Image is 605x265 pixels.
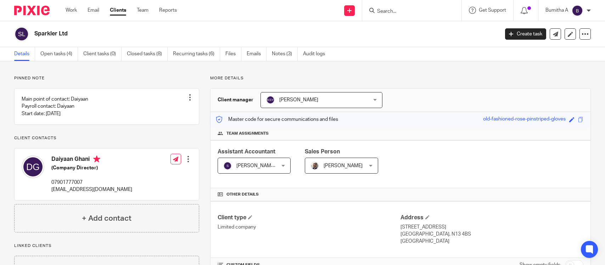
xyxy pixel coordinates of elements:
p: Pinned note [14,75,199,81]
h4: Client type [218,214,400,221]
span: Get Support [479,8,506,13]
a: Create task [505,28,546,40]
div: old-fashioned-rose-pinstriped-gloves [483,115,566,124]
a: Emails [247,47,267,61]
p: [EMAIL_ADDRESS][DOMAIN_NAME] [51,186,132,193]
span: Team assignments [226,131,269,136]
h4: Address [400,214,583,221]
p: 07901777007 [51,179,132,186]
p: Limited company [218,224,400,231]
p: More details [210,75,591,81]
a: Work [66,7,77,14]
img: Matt%20Circle.png [310,162,319,170]
a: Open tasks (4) [40,47,78,61]
img: svg%3E [223,162,232,170]
h5: (Company Director) [51,164,132,171]
span: [PERSON_NAME] R [236,163,280,168]
p: [GEOGRAPHIC_DATA], N13 4BS [400,231,583,238]
p: Client contacts [14,135,199,141]
a: Reports [159,7,177,14]
a: Client tasks (0) [83,47,122,61]
p: [STREET_ADDRESS] [400,224,583,231]
img: svg%3E [14,27,29,41]
h2: Sparkler Ltd [34,30,402,38]
p: Bumitha A [545,7,568,14]
span: [PERSON_NAME] [279,97,318,102]
img: svg%3E [22,156,44,178]
img: svg%3E [266,96,275,104]
h4: + Add contact [82,213,131,224]
span: Other details [226,192,259,197]
p: [GEOGRAPHIC_DATA] [400,238,583,245]
p: Linked clients [14,243,199,249]
a: Notes (3) [272,47,298,61]
span: [PERSON_NAME] [324,163,363,168]
img: svg%3E [572,5,583,16]
p: Master code for secure communications and files [216,116,338,123]
a: Email [88,7,99,14]
span: Assistant Accountant [218,149,275,154]
a: Team [137,7,149,14]
input: Search [376,9,440,15]
a: Closed tasks (8) [127,47,168,61]
a: Details [14,47,35,61]
a: Recurring tasks (6) [173,47,220,61]
span: Sales Person [305,149,340,154]
h4: Daiyaan Ghani [51,156,132,164]
a: Files [225,47,241,61]
img: Pixie [14,6,50,15]
a: Audit logs [303,47,330,61]
a: Clients [110,7,126,14]
i: Primary [93,156,100,163]
h3: Client manager [218,96,253,103]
